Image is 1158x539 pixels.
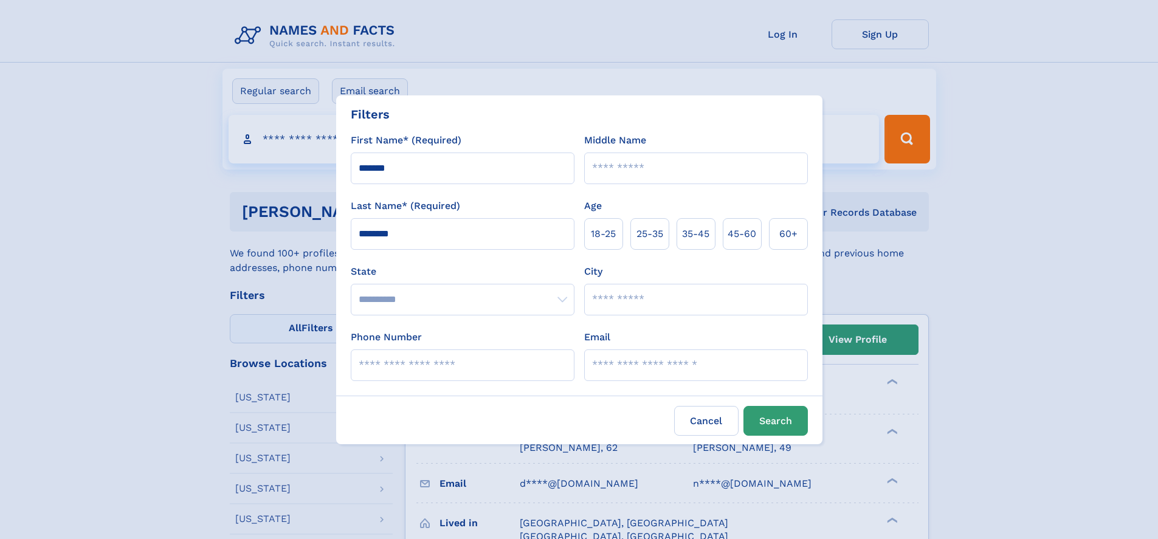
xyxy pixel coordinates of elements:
[779,227,798,241] span: 60+
[591,227,616,241] span: 18‑25
[584,330,610,345] label: Email
[743,406,808,436] button: Search
[351,105,390,123] div: Filters
[351,264,574,279] label: State
[351,199,460,213] label: Last Name* (Required)
[351,133,461,148] label: First Name* (Required)
[584,264,602,279] label: City
[728,227,756,241] span: 45‑60
[584,199,602,213] label: Age
[584,133,646,148] label: Middle Name
[674,406,739,436] label: Cancel
[682,227,709,241] span: 35‑45
[351,330,422,345] label: Phone Number
[636,227,663,241] span: 25‑35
